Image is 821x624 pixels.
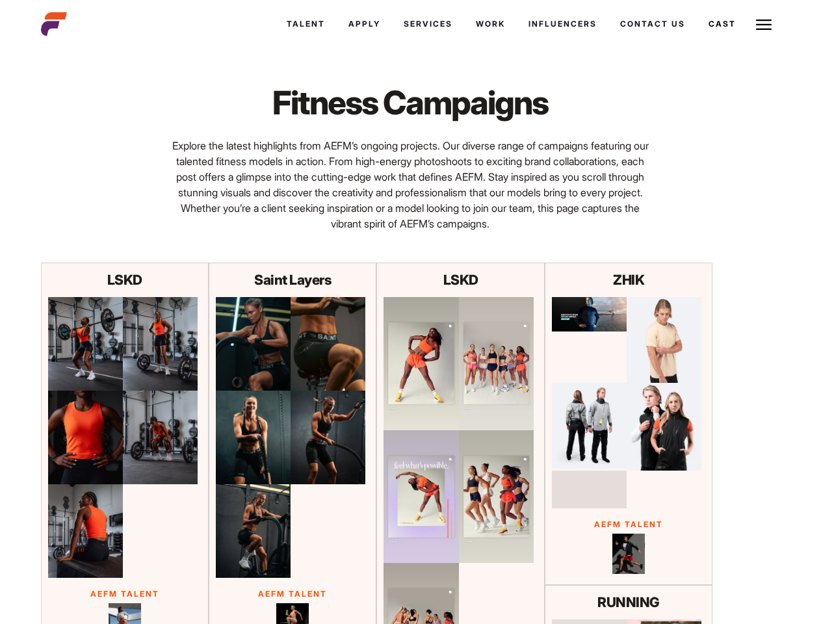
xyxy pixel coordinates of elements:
p: ZHIK [552,270,705,291]
p: AEFM Talent [48,588,202,600]
a: Apply [337,6,392,42]
p: AEFM Talent [216,588,369,600]
p: RUNNING [552,592,705,613]
a: Work [464,6,517,42]
img: Connor Lateral Jump [612,534,645,575]
a: Services [392,6,464,42]
p: LSKD [384,270,537,291]
img: cropped-aefm-brand-fav-22-square.png [41,11,67,37]
h1: Fitness Campaigns [229,83,592,122]
a: Cast [697,6,748,42]
p: AEFM Talent [552,519,705,530]
p: Saint Layers [216,270,369,291]
a: Contact Us [608,6,697,42]
a: Influencers [517,6,608,42]
p: Explore the latest highlights from AEFM’s ongoing projects. Our diverse range of campaigns featur... [166,138,655,231]
p: LSKD [48,270,202,291]
img: Burger icon [756,17,772,32]
a: Talent [275,6,337,42]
